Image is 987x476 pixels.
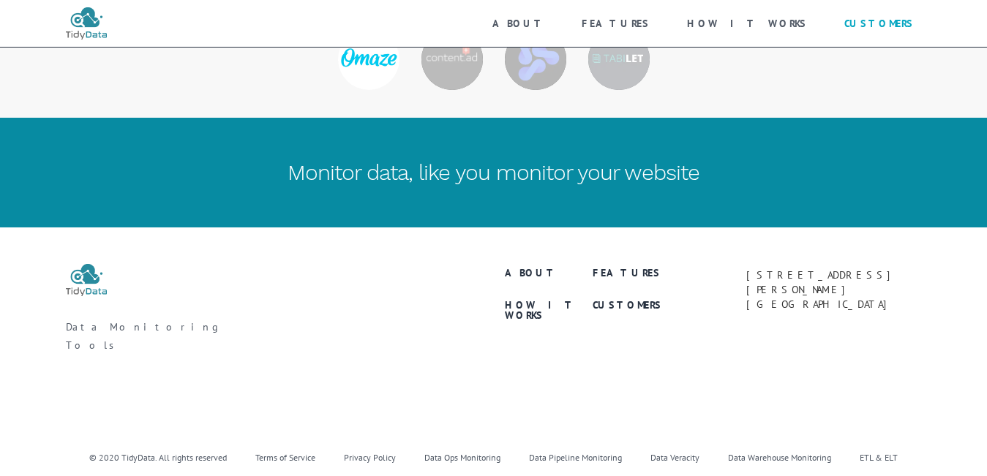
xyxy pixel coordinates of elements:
a: About [505,268,558,278]
a: How It Works [505,300,593,320]
a: Data Veracity [650,452,699,463]
li: [STREET_ADDRESS][PERSON_NAME] [GEOGRAPHIC_DATA] [746,268,915,311]
a: Data Ops Monitoring [424,452,500,463]
a: Terms of Service [255,452,315,463]
a: Features [593,268,661,278]
a: How It Works [669,7,826,39]
p: Data Monitoring Tools [66,318,249,355]
a: Privacy Policy [344,452,396,463]
a: Data Warehouse Monitoring [728,452,831,463]
h3: Monitor data, like you monitor your website [77,154,911,191]
a: Data Pipeline Monitoring [529,452,622,463]
a: Customers [826,7,933,39]
a: Features [563,7,669,39]
a: About [474,7,563,39]
span: © 2020 TidyData. All rights reserved [89,452,227,463]
a: Customers [593,300,663,310]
